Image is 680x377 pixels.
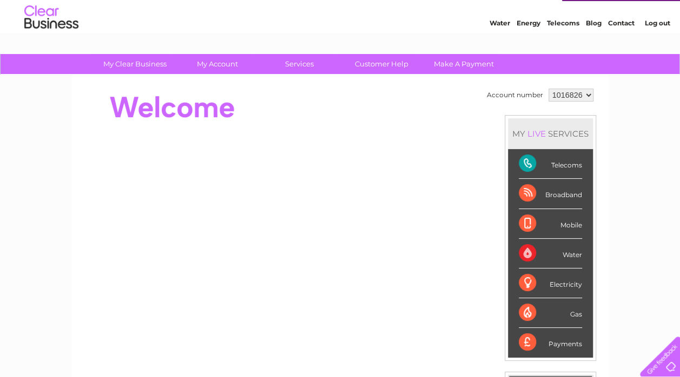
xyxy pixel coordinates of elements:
div: Clear Business is a trading name of Verastar Limited (registered in [GEOGRAPHIC_DATA] No. 3667643... [85,6,596,52]
a: Energy [517,46,540,54]
div: LIVE [525,129,548,139]
div: Broadband [519,179,582,208]
a: My Account [173,54,262,74]
td: Account number [484,86,546,104]
img: logo.png [24,28,79,61]
a: Telecoms [547,46,579,54]
a: My Clear Business [90,54,180,74]
a: Services [255,54,344,74]
div: Mobile [519,209,582,239]
div: MY SERVICES [508,118,593,149]
a: Water [490,46,510,54]
a: Blog [586,46,602,54]
a: Log out [644,46,670,54]
a: 0333 014 3131 [476,5,551,19]
div: Electricity [519,268,582,298]
a: Customer Help [337,54,426,74]
a: Contact [608,46,635,54]
div: Gas [519,298,582,328]
div: Water [519,239,582,268]
div: Telecoms [519,149,582,179]
div: Payments [519,328,582,357]
a: Make A Payment [419,54,509,74]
